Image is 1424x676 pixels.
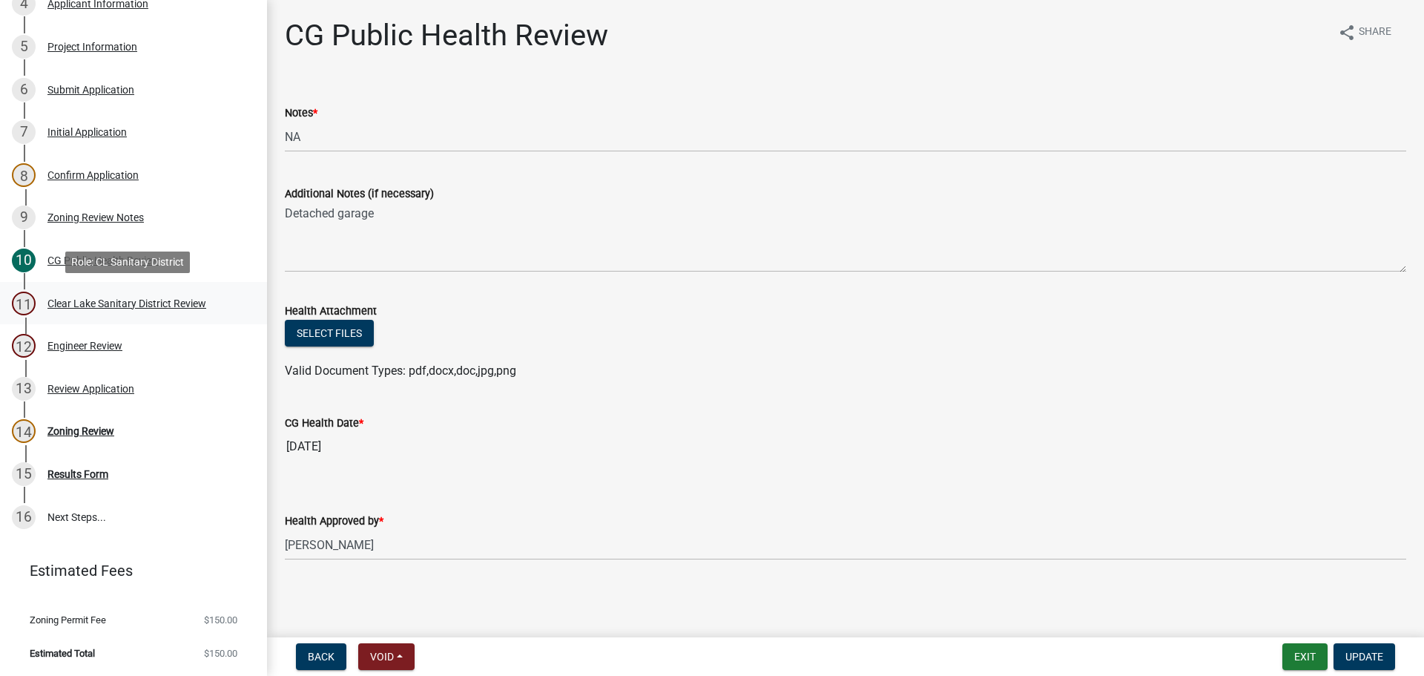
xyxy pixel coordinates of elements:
div: 16 [12,505,36,529]
div: 5 [12,35,36,59]
span: $150.00 [204,615,237,625]
label: Notes [285,108,317,119]
span: Update [1345,651,1383,663]
div: Zoning Review [47,426,114,436]
div: CG Public Health Review [47,255,159,266]
label: Additional Notes (if necessary) [285,189,434,200]
div: Initial Application [47,127,127,137]
div: 11 [12,292,36,315]
div: 14 [12,419,36,443]
span: Estimated Total [30,649,95,658]
div: Review Application [47,384,134,394]
div: Confirm Application [47,170,139,180]
button: Update [1334,643,1395,670]
label: CG Health Date [285,419,363,429]
label: Health Approved by [285,516,383,527]
div: 8 [12,163,36,187]
span: Share [1359,24,1391,42]
label: Health Attachment [285,306,377,317]
span: $150.00 [204,649,237,658]
h1: CG Public Health Review [285,18,608,53]
button: Back [296,643,346,670]
span: Back [308,651,334,663]
button: Exit [1282,643,1328,670]
div: 9 [12,206,36,229]
button: Void [358,643,415,670]
div: 15 [12,462,36,486]
div: 6 [12,78,36,102]
div: 13 [12,377,36,401]
span: Zoning Permit Fee [30,615,106,625]
div: Submit Application [47,85,134,95]
button: Select files [285,320,374,347]
div: Engineer Review [47,341,122,351]
div: 7 [12,120,36,144]
div: Role: CL Sanitary District [65,252,190,273]
span: Void [370,651,394,663]
a: Estimated Fees [12,556,243,585]
span: Valid Document Types: pdf,docx,doc,jpg,png [285,364,516,378]
i: share [1338,24,1356,42]
div: Clear Lake Sanitary District Review [47,298,206,309]
div: Project Information [47,42,137,52]
div: Results Form [47,469,108,479]
div: 10 [12,249,36,272]
div: Zoning Review Notes [47,212,144,223]
div: 12 [12,334,36,358]
button: shareShare [1326,18,1403,47]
